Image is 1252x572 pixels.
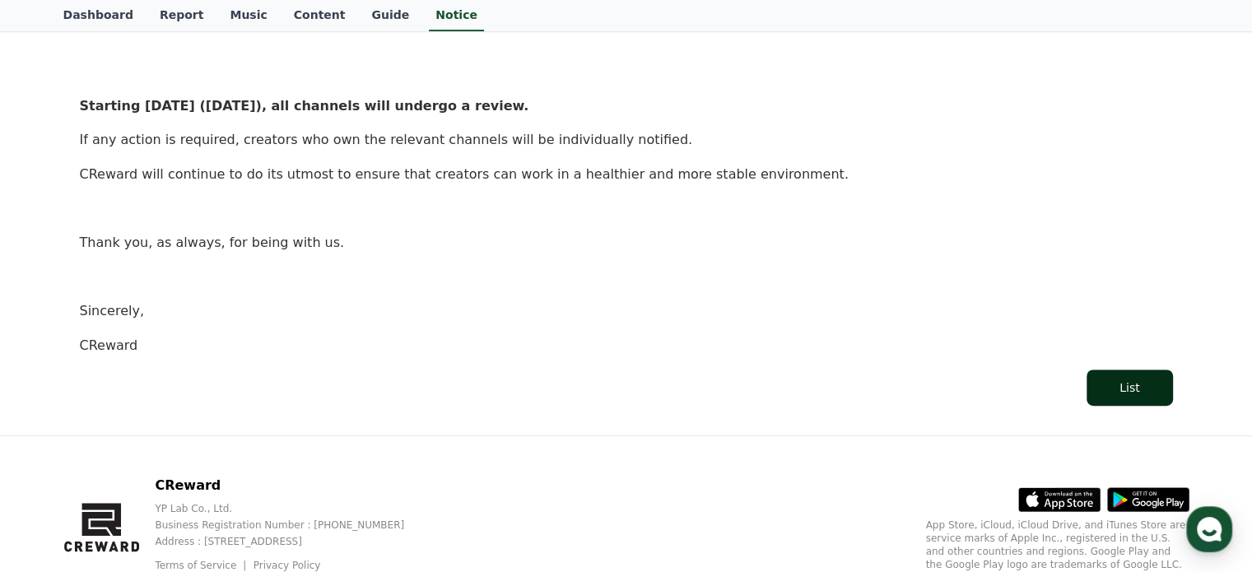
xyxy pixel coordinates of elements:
[80,232,1173,253] p: Thank you, as always, for being with us.
[42,460,71,473] span: Home
[109,435,212,477] a: Messages
[155,502,431,515] p: YP Lab Co., Ltd.
[137,461,185,474] span: Messages
[926,519,1189,571] p: App Store, iCloud, iCloud Drive, and iTunes Store are service marks of Apple Inc., registered in ...
[212,435,316,477] a: Settings
[155,476,431,495] p: CReward
[5,435,109,477] a: Home
[244,460,284,473] span: Settings
[80,335,1173,356] p: CReward
[80,370,1173,406] a: List
[1119,379,1139,396] div: List
[80,98,529,114] strong: Starting [DATE] ([DATE]), all channels will undergo a review.
[1087,370,1172,406] button: List
[155,519,431,532] p: Business Registration Number : [PHONE_NUMBER]
[80,300,1173,322] p: Sincerely,
[254,560,321,571] a: Privacy Policy
[155,535,431,548] p: Address : [STREET_ADDRESS]
[155,560,249,571] a: Terms of Service
[80,129,1173,151] p: If any action is required, creators who own the relevant channels will be individually notified.
[80,164,1173,185] p: CReward will continue to do its utmost to ensure that creators can work in a healthier and more s...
